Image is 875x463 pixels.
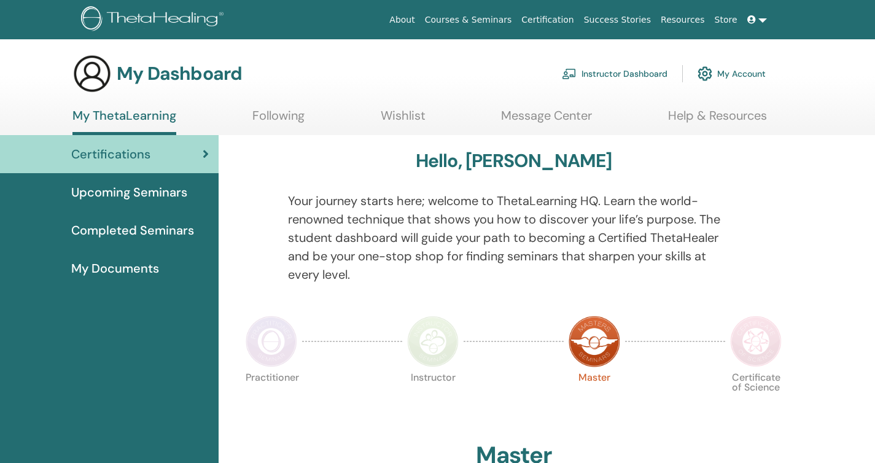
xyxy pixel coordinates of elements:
[579,9,656,31] a: Success Stories
[246,373,297,424] p: Practitioner
[730,316,782,367] img: Certificate of Science
[71,183,187,201] span: Upcoming Seminars
[698,60,766,87] a: My Account
[416,150,612,172] h3: Hello, [PERSON_NAME]
[288,192,740,284] p: Your journey starts here; welcome to ThetaLearning HQ. Learn the world-renowned technique that sh...
[668,108,767,132] a: Help & Resources
[656,9,710,31] a: Resources
[384,9,419,31] a: About
[407,316,459,367] img: Instructor
[516,9,578,31] a: Certification
[698,63,712,84] img: cog.svg
[71,145,150,163] span: Certifications
[562,68,577,79] img: chalkboard-teacher.svg
[501,108,592,132] a: Message Center
[562,60,667,87] a: Instructor Dashboard
[730,373,782,424] p: Certificate of Science
[381,108,426,132] a: Wishlist
[569,373,620,424] p: Master
[407,373,459,424] p: Instructor
[71,259,159,278] span: My Documents
[72,54,112,93] img: generic-user-icon.jpg
[246,316,297,367] img: Practitioner
[117,63,242,85] h3: My Dashboard
[710,9,742,31] a: Store
[81,6,228,34] img: logo.png
[420,9,517,31] a: Courses & Seminars
[71,221,194,239] span: Completed Seminars
[569,316,620,367] img: Master
[252,108,305,132] a: Following
[72,108,176,135] a: My ThetaLearning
